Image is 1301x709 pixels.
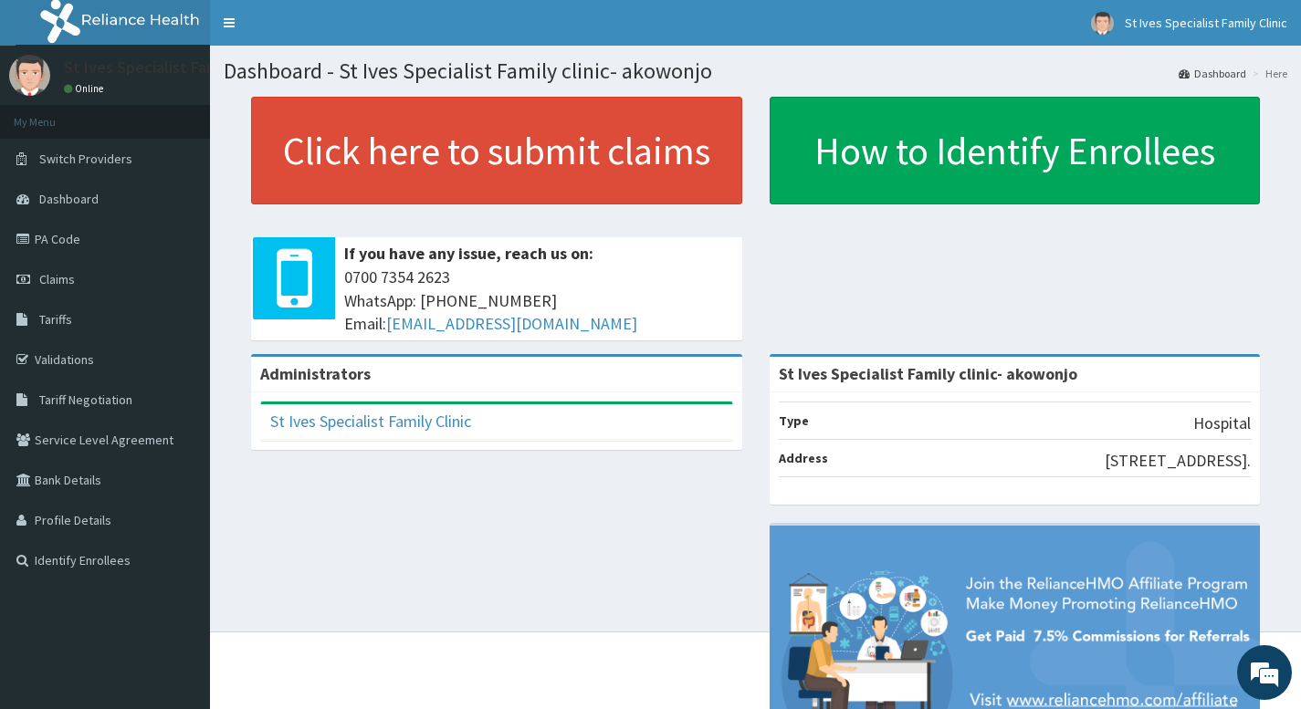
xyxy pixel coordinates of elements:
b: Type [779,412,809,429]
span: Switch Providers [39,151,132,167]
span: 0700 7354 2623 WhatsApp: [PHONE_NUMBER] Email: [344,266,733,336]
b: Administrators [260,363,371,384]
li: Here [1248,66,1287,81]
img: User Image [1091,12,1114,35]
a: Click here to submit claims [251,97,742,204]
a: [EMAIL_ADDRESS][DOMAIN_NAME] [386,313,637,334]
a: Online [64,82,108,95]
b: If you have any issue, reach us on: [344,243,593,264]
span: Dashboard [39,191,99,207]
h1: Dashboard - St Ives Specialist Family clinic- akowonjo [224,59,1287,83]
strong: St Ives Specialist Family clinic- akowonjo [779,363,1077,384]
img: User Image [9,55,50,96]
b: Address [779,450,828,466]
span: Tariff Negotiation [39,391,132,408]
p: Hospital [1193,412,1251,435]
a: Dashboard [1179,66,1246,81]
span: Claims [39,271,75,287]
p: [STREET_ADDRESS]. [1105,449,1251,473]
p: St Ives Specialist Family Clinic [64,59,278,76]
span: St Ives Specialist Family Clinic [1125,15,1287,31]
a: St Ives Specialist Family Clinic [270,411,471,432]
a: How to Identify Enrollees [770,97,1261,204]
span: Tariffs [39,311,72,328]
